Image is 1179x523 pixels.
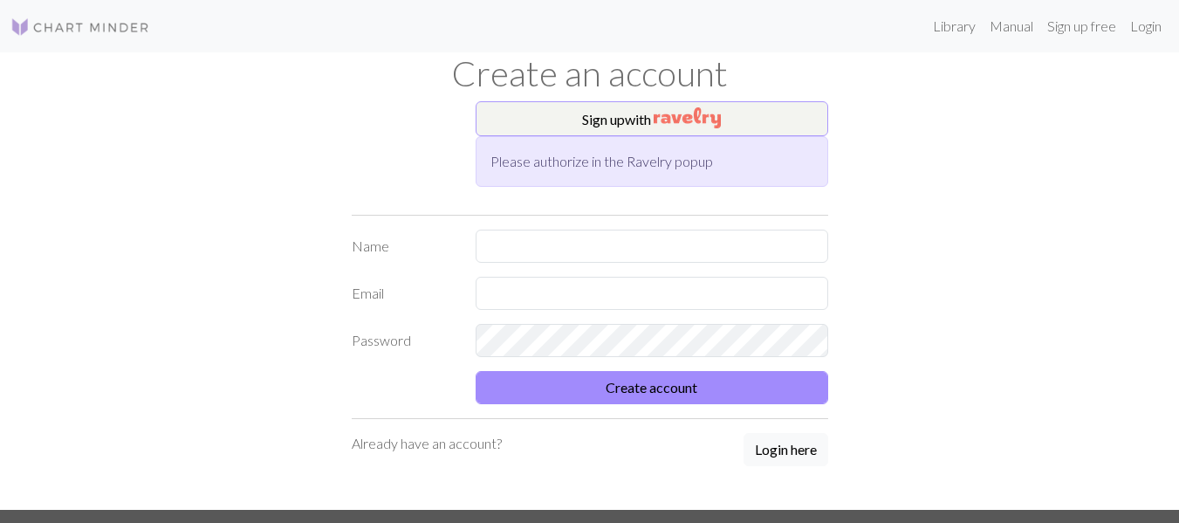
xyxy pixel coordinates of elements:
div: Please authorize in the Ravelry popup [476,136,828,187]
a: Manual [983,9,1040,44]
img: Ravelry [654,107,721,128]
a: Login here [744,433,828,468]
p: Already have an account? [352,433,502,454]
button: Login here [744,433,828,466]
img: Logo [10,17,150,38]
label: Name [341,230,466,263]
button: Create account [476,371,828,404]
h1: Create an account [93,52,1087,94]
button: Sign upwith [476,101,828,136]
a: Sign up free [1040,9,1123,44]
label: Password [341,324,466,357]
label: Email [341,277,466,310]
a: Library [926,9,983,44]
a: Login [1123,9,1169,44]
